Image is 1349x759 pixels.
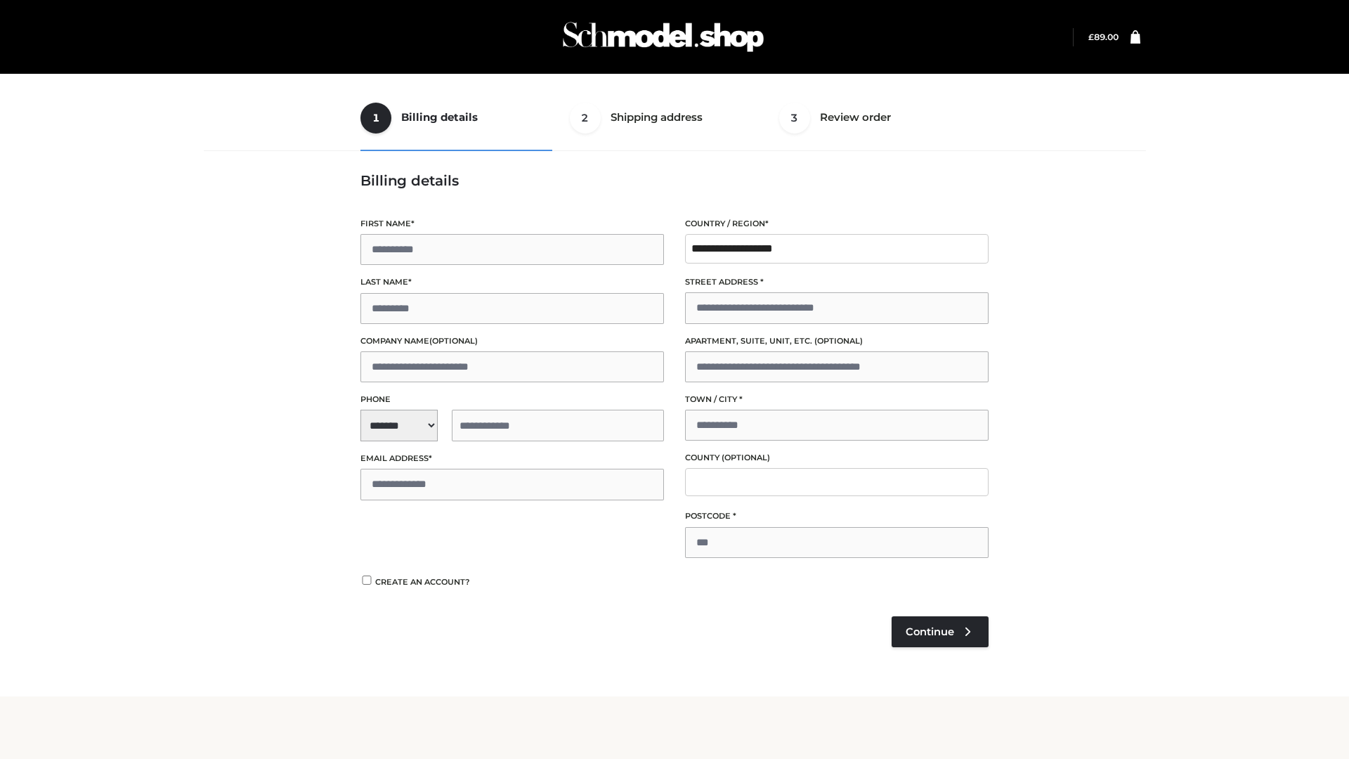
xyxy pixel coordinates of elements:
[892,616,989,647] a: Continue
[429,336,478,346] span: (optional)
[1088,32,1094,42] span: £
[375,577,470,587] span: Create an account?
[558,9,769,65] img: Schmodel Admin 964
[360,393,664,406] label: Phone
[1088,32,1119,42] a: £89.00
[360,576,373,585] input: Create an account?
[685,393,989,406] label: Town / City
[360,217,664,231] label: First name
[360,452,664,465] label: Email address
[685,217,989,231] label: Country / Region
[360,335,664,348] label: Company name
[360,275,664,289] label: Last name
[722,453,770,462] span: (optional)
[360,172,989,189] h3: Billing details
[1088,32,1119,42] bdi: 89.00
[685,275,989,289] label: Street address
[685,510,989,523] label: Postcode
[906,625,954,638] span: Continue
[685,335,989,348] label: Apartment, suite, unit, etc.
[814,336,863,346] span: (optional)
[685,451,989,465] label: County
